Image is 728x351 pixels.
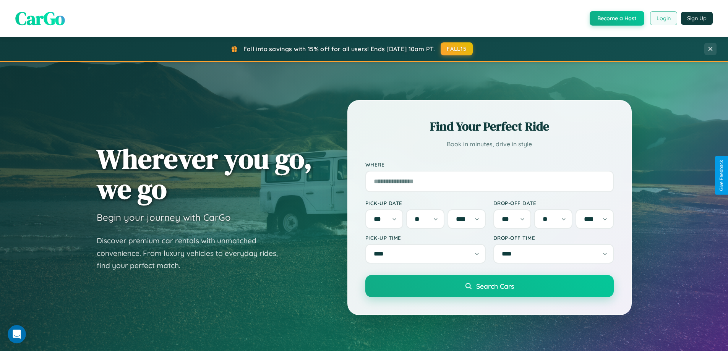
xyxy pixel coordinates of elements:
h1: Wherever you go, we go [97,144,312,204]
div: Give Feedback [719,160,724,191]
h3: Begin your journey with CarGo [97,212,231,223]
iframe: Intercom live chat [8,325,26,343]
span: Search Cars [476,282,514,290]
span: CarGo [15,6,65,31]
label: Drop-off Time [493,235,614,241]
button: Become a Host [590,11,644,26]
p: Book in minutes, drive in style [365,139,614,150]
h2: Find Your Perfect Ride [365,118,614,135]
button: FALL15 [441,42,473,55]
label: Pick-up Date [365,200,486,206]
button: Login [650,11,677,25]
span: Fall into savings with 15% off for all users! Ends [DATE] 10am PT. [243,45,435,53]
label: Drop-off Date [493,200,614,206]
p: Discover premium car rentals with unmatched convenience. From luxury vehicles to everyday rides, ... [97,235,288,272]
label: Pick-up Time [365,235,486,241]
button: Sign Up [681,12,713,25]
button: Search Cars [365,275,614,297]
label: Where [365,161,614,168]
